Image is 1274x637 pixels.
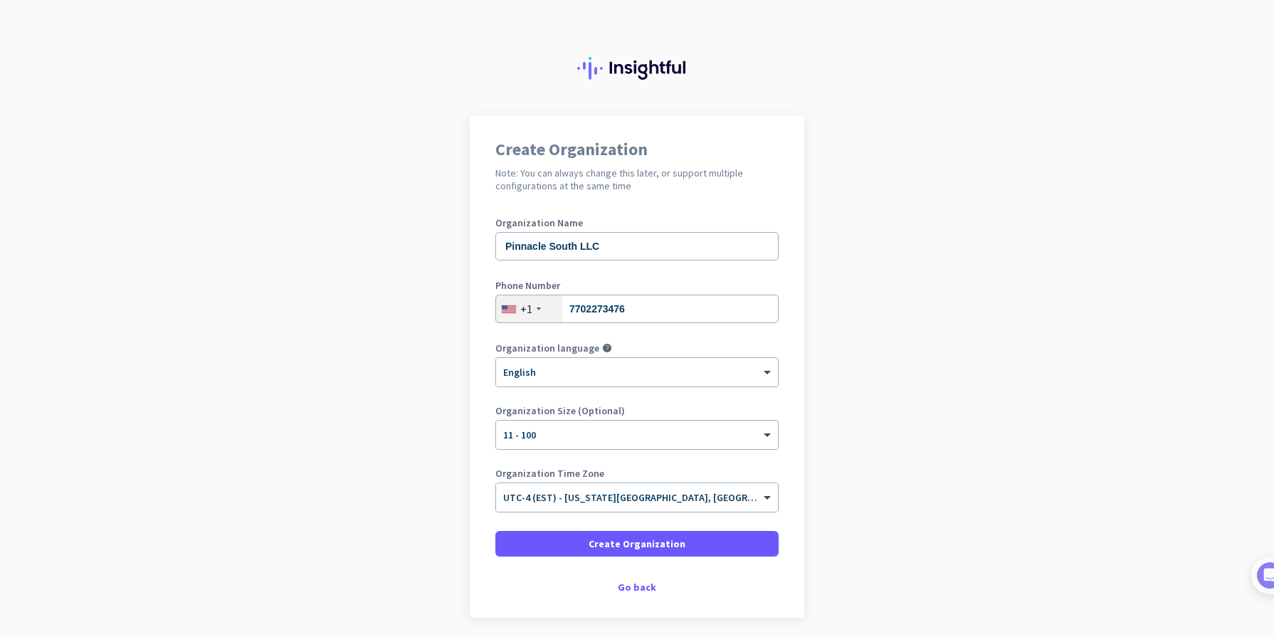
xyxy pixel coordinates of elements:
[495,218,779,228] label: Organization Name
[495,406,779,416] label: Organization Size (Optional)
[495,531,779,557] button: Create Organization
[495,280,779,290] label: Phone Number
[495,468,779,478] label: Organization Time Zone
[495,343,599,353] label: Organization language
[495,141,779,158] h1: Create Organization
[589,537,685,551] span: Create Organization
[602,343,612,353] i: help
[495,167,779,192] h2: Note: You can always change this later, or support multiple configurations at the same time
[495,232,779,260] input: What is the name of your organization?
[520,302,532,316] div: +1
[577,57,697,80] img: Insightful
[495,295,779,323] input: 201-555-0123
[495,582,779,592] div: Go back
